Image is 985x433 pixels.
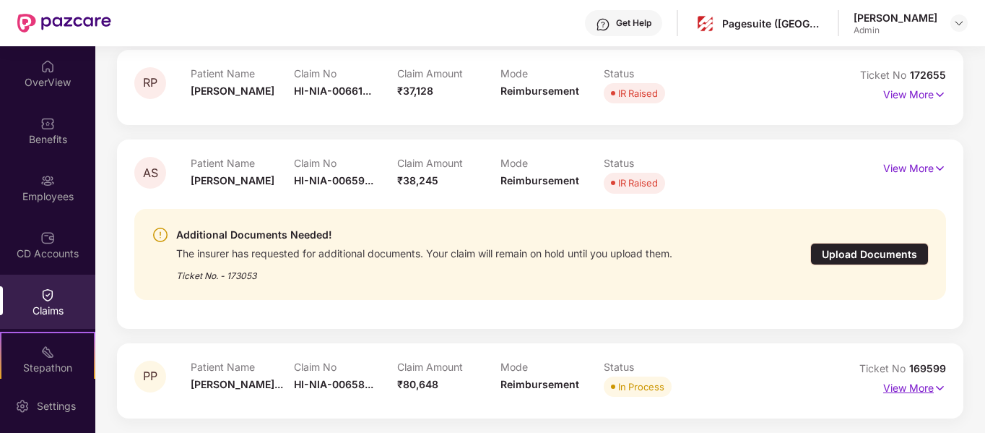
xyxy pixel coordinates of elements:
[397,378,438,390] span: ₹80,648
[618,176,658,190] div: IR Raised
[143,167,158,179] span: AS
[883,377,946,396] p: View More
[500,157,604,169] p: Mode
[397,67,500,80] p: Claim Amount
[143,77,157,89] span: RP
[618,380,664,394] div: In Process
[40,345,55,359] img: svg+xml;base64,PHN2ZyB4bWxucz0iaHR0cDovL3d3dy53My5vcmcvMjAwMC9zdmciIHdpZHRoPSIyMSIgaGVpZ2h0PSIyMC...
[604,157,707,169] p: Status
[854,11,937,25] div: [PERSON_NAME]
[17,14,111,33] img: New Pazcare Logo
[294,361,397,373] p: Claim No
[40,59,55,74] img: svg+xml;base64,PHN2ZyBpZD0iSG9tZSIgeG1sbnM9Imh0dHA6Ly93d3cudzMub3JnLzIwMDAvc3ZnIiB3aWR0aD0iMjAiIG...
[397,174,438,187] span: ₹38,245
[500,378,579,390] span: Reimbursement
[294,378,373,390] span: HI-NIA-00658...
[934,160,946,176] img: svg+xml;base64,PHN2ZyB4bWxucz0iaHR0cDovL3d3dy53My5vcmcvMjAwMC9zdmciIHdpZHRoPSIxNyIgaGVpZ2h0PSIxNy...
[191,174,274,187] span: [PERSON_NAME]
[294,174,373,187] span: HI-NIA-00659...
[294,157,397,169] p: Claim No
[1,361,94,375] div: Stepathon
[294,67,397,80] p: Claim No
[191,67,294,80] p: Patient Name
[596,17,610,32] img: svg+xml;base64,PHN2ZyBpZD0iSGVscC0zMngzMiIgeG1sbnM9Imh0dHA6Ly93d3cudzMub3JnLzIwMDAvc3ZnIiB3aWR0aD...
[40,173,55,188] img: svg+xml;base64,PHN2ZyBpZD0iRW1wbG95ZWVzIiB4bWxucz0iaHR0cDovL3d3dy53My5vcmcvMjAwMC9zdmciIHdpZHRoPS...
[859,362,909,374] span: Ticket No
[191,157,294,169] p: Patient Name
[883,157,946,176] p: View More
[810,243,929,265] div: Upload Documents
[616,17,651,29] div: Get Help
[604,361,707,373] p: Status
[860,69,910,81] span: Ticket No
[40,288,55,302] img: svg+xml;base64,PHN2ZyBpZD0iQ2xhaW0iIHhtbG5zPSJodHRwOi8vd3d3LnczLm9yZy8yMDAwL3N2ZyIgd2lkdGg9IjIwIi...
[32,399,80,413] div: Settings
[40,116,55,131] img: svg+xml;base64,PHN2ZyBpZD0iQmVuZWZpdHMiIHhtbG5zPSJodHRwOi8vd3d3LnczLm9yZy8yMDAwL3N2ZyIgd2lkdGg9Ij...
[618,86,658,100] div: IR Raised
[854,25,937,36] div: Admin
[397,85,433,97] span: ₹37,128
[40,231,55,245] img: svg+xml;base64,PHN2ZyBpZD0iQ0RfQWNjb3VudHMiIGRhdGEtbmFtZT0iQ0QgQWNjb3VudHMiIHhtbG5zPSJodHRwOi8vd3...
[500,361,604,373] p: Mode
[909,362,946,374] span: 169599
[176,226,672,244] div: Additional Documents Needed!
[934,87,946,103] img: svg+xml;base64,PHN2ZyB4bWxucz0iaHR0cDovL3d3dy53My5vcmcvMjAwMC9zdmciIHdpZHRoPSIxNyIgaGVpZ2h0PSIxNy...
[176,260,672,283] div: Ticket No. - 173053
[397,157,500,169] p: Claim Amount
[500,85,579,97] span: Reimbursement
[953,17,965,29] img: svg+xml;base64,PHN2ZyBpZD0iRHJvcGRvd24tMzJ4MzIiIHhtbG5zPSJodHRwOi8vd3d3LnczLm9yZy8yMDAwL3N2ZyIgd2...
[143,370,157,382] span: PP
[910,69,946,81] span: 172655
[294,85,371,97] span: HI-NIA-00661...
[15,399,30,413] img: svg+xml;base64,PHN2ZyBpZD0iU2V0dGluZy0yMHgyMCIgeG1sbnM9Imh0dHA6Ly93d3cudzMub3JnLzIwMDAvc3ZnIiB3aW...
[604,67,707,80] p: Status
[152,226,169,244] img: svg+xml;base64,PHN2ZyBpZD0iV2FybmluZ18tXzI0eDI0IiBkYXRhLW5hbWU9Ildhcm5pbmcgLSAyNHgyNCIgeG1sbnM9Im...
[883,83,946,103] p: View More
[191,361,294,373] p: Patient Name
[191,378,283,390] span: [PERSON_NAME]...
[695,13,716,34] img: pagesuite-logo-center.png
[191,85,274,97] span: [PERSON_NAME]
[934,380,946,396] img: svg+xml;base64,PHN2ZyB4bWxucz0iaHR0cDovL3d3dy53My5vcmcvMjAwMC9zdmciIHdpZHRoPSIxNyIgaGVpZ2h0PSIxNy...
[176,244,672,260] div: The insurer has requested for additional documents. Your claim will remain on hold until you uplo...
[500,67,604,80] p: Mode
[397,361,500,373] p: Claim Amount
[722,17,823,30] div: Pagesuite ([GEOGRAPHIC_DATA]) Private Limited
[500,174,579,187] span: Reimbursement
